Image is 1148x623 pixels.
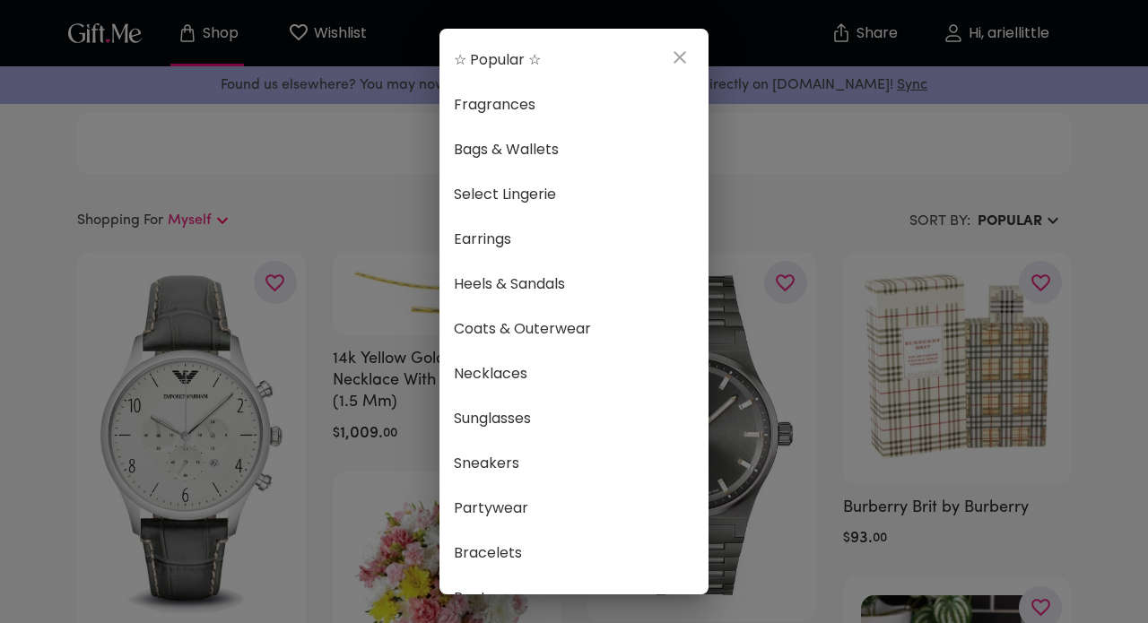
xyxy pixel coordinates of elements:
button: close [658,36,701,79]
span: Necklaces [454,362,694,385]
span: ☆ Popular ☆ [454,48,694,72]
span: Sunglasses [454,407,694,430]
span: Boots [454,586,694,610]
span: Select Lingerie [454,183,694,206]
span: Heels & Sandals [454,273,694,296]
span: Sneakers [454,452,694,475]
span: Coats & Outerwear [454,317,694,341]
span: Earrings [454,228,694,251]
span: Partywear [454,497,694,520]
span: Bags & Wallets [454,138,694,161]
span: Fragrances [454,93,694,117]
span: Bracelets [454,541,694,565]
